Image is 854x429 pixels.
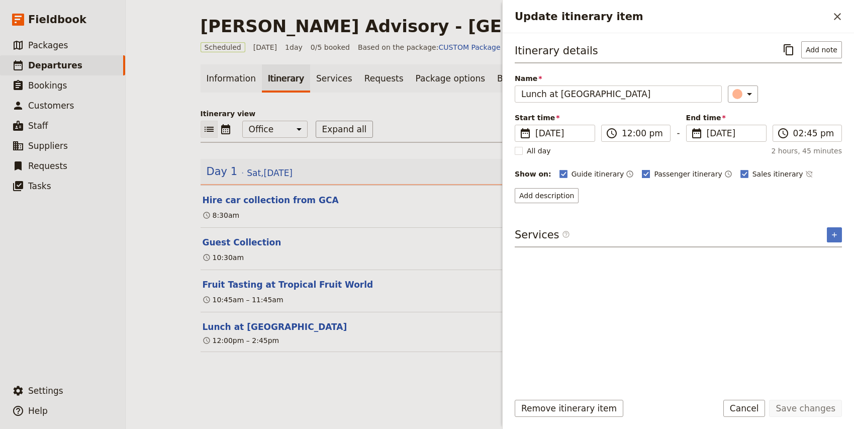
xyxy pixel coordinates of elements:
button: Add note [801,41,842,58]
a: Itinerary [262,64,310,93]
span: [DATE] [253,42,277,52]
span: Scheduled [201,42,245,52]
a: Bookings [491,64,542,93]
h3: Itinerary details [515,43,598,58]
span: 2 hours, 45 minutes [771,146,842,156]
span: Passenger itinerary [654,169,722,179]
button: Calendar view [218,121,234,138]
span: Day 1 [207,164,238,179]
span: Guide itinerary [572,169,624,179]
button: Time not shown on sales itinerary [805,168,813,180]
span: Based on the package: [358,42,501,52]
a: Services [310,64,358,93]
div: ​ [733,88,755,100]
input: Name [515,85,722,103]
button: List view [201,121,218,138]
span: Staff [28,121,48,131]
span: Bookings [28,80,67,91]
span: ​ [562,230,570,242]
span: Start time [515,113,595,123]
a: Requests [358,64,410,93]
button: Copy itinerary item [780,41,797,58]
button: Remove itinerary item [515,400,623,417]
span: ​ [519,127,531,139]
div: Show on: [515,169,551,179]
span: 1 day [285,42,303,52]
p: Itinerary view [201,109,780,119]
button: Time shown on guide itinerary [626,168,634,180]
span: Suppliers [28,141,68,151]
span: Help [28,406,48,416]
span: - [677,127,680,142]
span: ​ [691,127,703,139]
a: Package options [410,64,491,93]
input: ​ [793,127,835,139]
span: 0/5 booked [311,42,350,52]
span: Name [515,73,722,83]
span: Sat , [DATE] [247,167,293,179]
button: Edit this itinerary item [203,279,373,291]
button: Add service inclusion [827,227,842,242]
input: ​ [622,127,664,139]
span: [DATE] [535,127,589,139]
button: Time shown on passenger itinerary [724,168,732,180]
button: Close drawer [829,8,846,25]
button: Save changes [769,400,842,417]
span: Customers [28,101,74,111]
span: ​ [606,127,618,139]
button: Add description [515,188,579,203]
span: All day [527,146,551,156]
span: Tasks [28,181,51,191]
button: Edit this itinerary item [203,321,347,333]
span: ​ [777,127,789,139]
button: ​ [728,85,758,103]
a: CUSTOM Package [438,43,500,51]
button: Expand all [316,121,373,138]
div: 12:00pm – 2:45pm [203,335,279,346]
a: Information [201,64,262,93]
span: Settings [28,386,63,396]
span: Fieldbook [28,12,86,27]
button: Cancel [723,400,766,417]
span: Packages [28,40,68,50]
h2: Update itinerary item [515,9,829,24]
button: Edit this itinerary item [203,194,339,206]
div: 10:30am [203,252,244,263]
span: Requests [28,161,67,171]
span: Departures [28,60,82,70]
span: Sales itinerary [752,169,803,179]
div: 10:45am – 11:45am [203,295,283,305]
h1: [PERSON_NAME] Advisory - [GEOGRAPHIC_DATA] [201,16,669,36]
span: [DATE] [707,127,760,139]
button: Edit day information [207,164,293,179]
div: 8:30am [203,210,240,220]
span: ​ [562,230,570,238]
span: End time [686,113,767,123]
button: Edit this itinerary item [203,236,281,248]
h3: Services [515,227,570,242]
